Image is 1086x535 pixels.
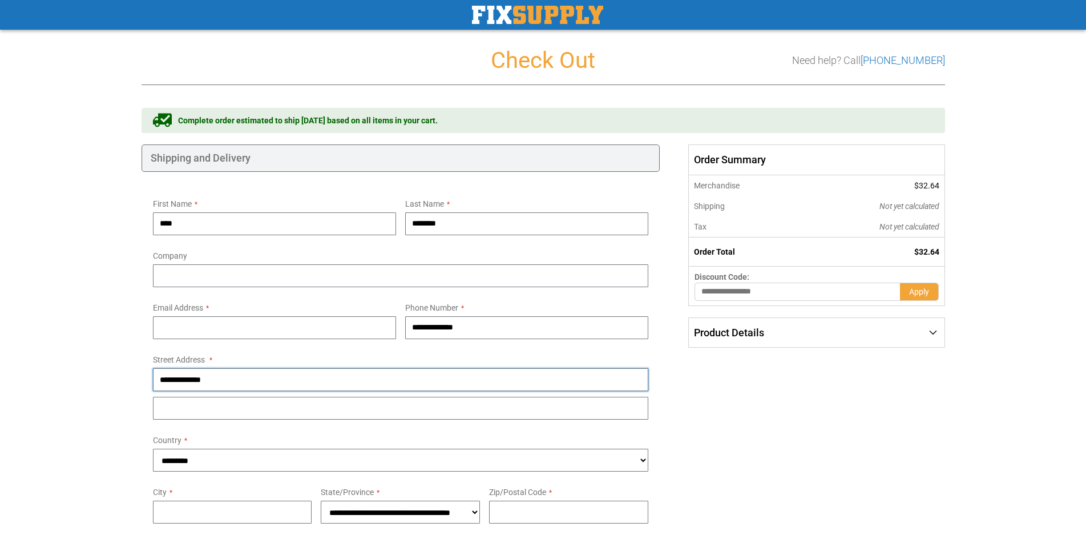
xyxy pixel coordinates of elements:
[153,436,181,445] span: Country
[792,55,945,66] h3: Need help? Call
[153,199,192,208] span: First Name
[914,181,939,190] span: $32.64
[689,216,802,238] th: Tax
[900,283,939,301] button: Apply
[914,247,939,256] span: $32.64
[153,488,167,497] span: City
[153,303,203,312] span: Email Address
[472,6,603,24] img: Fix Industrial Supply
[178,115,438,126] span: Complete order estimated to ship [DATE] based on all items in your cart.
[879,222,939,231] span: Not yet calculated
[694,247,735,256] strong: Order Total
[694,327,764,339] span: Product Details
[909,287,929,296] span: Apply
[689,175,802,196] th: Merchandise
[694,202,725,211] span: Shipping
[861,54,945,66] a: [PHONE_NUMBER]
[142,48,945,73] h1: Check Out
[142,144,660,172] div: Shipping and Delivery
[489,488,546,497] span: Zip/Postal Code
[472,6,603,24] a: store logo
[153,355,205,364] span: Street Address
[153,251,187,260] span: Company
[879,202,939,211] span: Not yet calculated
[321,488,374,497] span: State/Province
[405,199,444,208] span: Last Name
[695,272,749,281] span: Discount Code:
[405,303,458,312] span: Phone Number
[688,144,944,175] span: Order Summary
